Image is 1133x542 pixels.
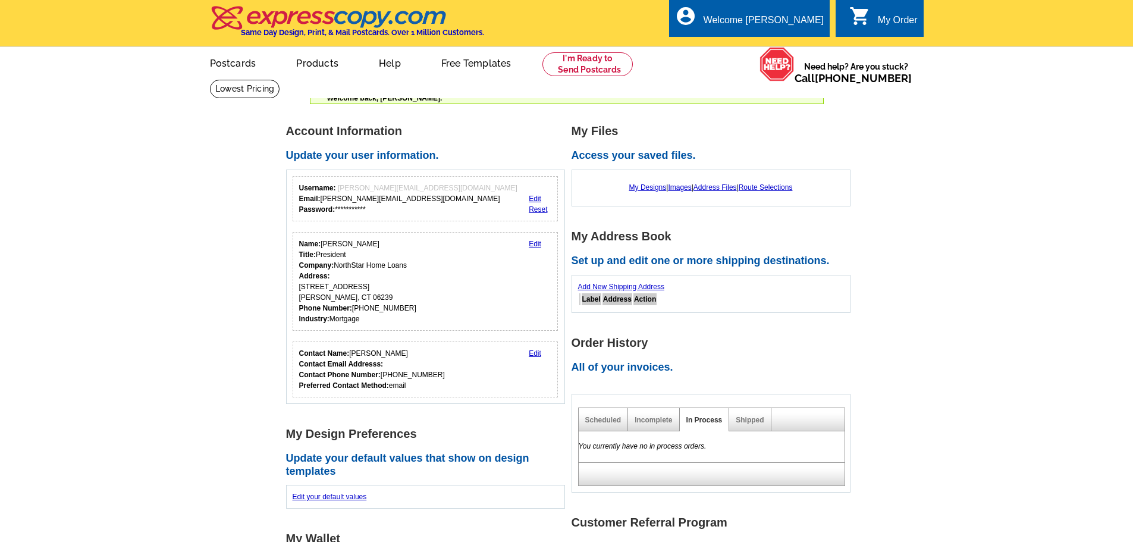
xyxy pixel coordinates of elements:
a: Products [277,48,357,76]
h1: Order History [572,337,857,349]
h2: All of your invoices. [572,361,857,374]
h1: Customer Referral Program [572,516,857,529]
a: Add New Shipping Address [578,283,664,291]
a: Scheduled [585,416,622,424]
strong: Address: [299,272,330,280]
strong: Contact Name: [299,349,350,358]
th: Label [582,293,601,305]
strong: Email: [299,195,321,203]
strong: Preferred Contact Method: [299,381,389,390]
a: My Designs [629,183,667,192]
h1: Account Information [286,125,572,137]
h2: Update your user information. [286,149,572,162]
h2: Set up and edit one or more shipping destinations. [572,255,857,268]
a: Incomplete [635,416,672,424]
a: [PHONE_NUMBER] [815,72,912,84]
div: Your login information. [293,176,558,221]
a: Edit your default values [293,493,367,501]
strong: Name: [299,240,321,248]
a: Postcards [191,48,275,76]
a: Edit [529,349,541,358]
a: Shipped [736,416,764,424]
span: [PERSON_NAME][EMAIL_ADDRESS][DOMAIN_NAME] [338,184,517,192]
span: Call [795,72,912,84]
span: Need help? Are you stuck? [795,61,918,84]
a: Edit [529,240,541,248]
h4: Same Day Design, Print, & Mail Postcards. Over 1 Million Customers. [241,28,484,37]
img: help [759,47,795,82]
a: Help [360,48,420,76]
strong: Title: [299,250,316,259]
a: Images [668,183,691,192]
a: Same Day Design, Print, & Mail Postcards. Over 1 Million Customers. [210,14,484,37]
a: Edit [529,195,541,203]
strong: Username: [299,184,336,192]
span: Welcome back, [PERSON_NAME]. [327,94,442,102]
div: Who should we contact regarding order issues? [293,342,558,397]
a: Route Selections [739,183,793,192]
h1: My Address Book [572,230,857,243]
strong: Industry: [299,315,329,323]
a: Free Templates [422,48,531,76]
strong: Company: [299,261,334,270]
strong: Contact Phone Number: [299,371,381,379]
div: | | | [578,176,844,199]
i: account_circle [675,5,696,27]
h2: Update your default values that show on design templates [286,452,572,478]
a: Address Files [693,183,737,192]
a: Reset [529,205,547,214]
div: [PERSON_NAME] President NorthStar Home Loans [STREET_ADDRESS] [PERSON_NAME], CT 06239 [PHONE_NUMB... [299,239,416,324]
a: In Process [686,416,723,424]
div: Welcome [PERSON_NAME] [704,15,824,32]
i: shopping_cart [849,5,871,27]
th: Address [602,293,632,305]
h1: My Design Preferences [286,428,572,440]
th: Action [633,293,657,305]
a: shopping_cart My Order [849,13,918,28]
strong: Password: [299,205,335,214]
h2: Access your saved files. [572,149,857,162]
div: Your personal details. [293,232,558,331]
div: My Order [878,15,918,32]
strong: Phone Number: [299,304,352,312]
h1: My Files [572,125,857,137]
strong: Contact Email Addresss: [299,360,384,368]
div: [PERSON_NAME] [PHONE_NUMBER] email [299,348,445,391]
em: You currently have no in process orders. [579,442,707,450]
